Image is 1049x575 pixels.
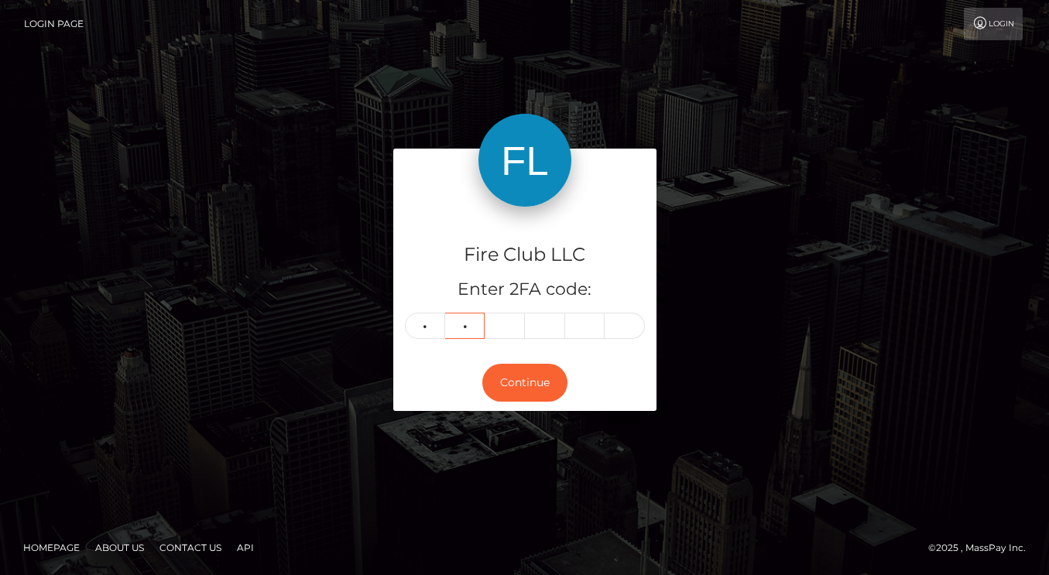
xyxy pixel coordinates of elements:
a: Login Page [24,8,84,40]
h5: Enter 2FA code: [405,278,645,302]
div: © 2025 , MassPay Inc. [928,539,1037,556]
button: Continue [482,364,567,402]
img: Fire Club LLC [478,114,571,207]
h4: Fire Club LLC [405,241,645,269]
a: Homepage [17,536,86,560]
a: API [231,536,260,560]
a: Login [964,8,1023,40]
a: Contact Us [153,536,228,560]
a: About Us [89,536,150,560]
